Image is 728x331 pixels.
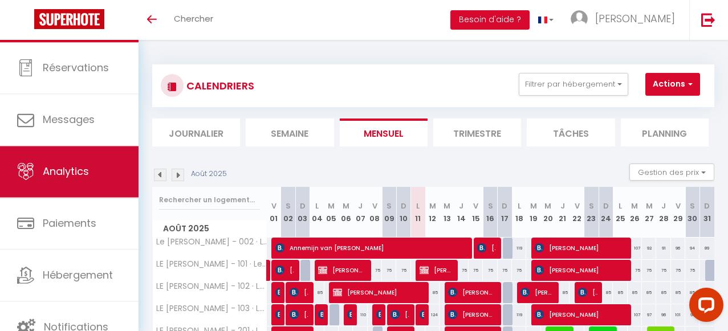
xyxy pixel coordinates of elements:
li: Planning [621,118,709,146]
input: Rechercher un logement... [159,190,260,210]
div: 85 [613,282,627,303]
img: ... [571,10,588,27]
abbr: L [315,201,319,211]
abbr: J [560,201,565,211]
th: 19 [526,187,540,238]
abbr: M [328,201,335,211]
span: [PERSON_NAME] [376,304,381,325]
span: [PERSON_NAME] [275,304,280,325]
abbr: J [358,201,363,211]
span: [PERSON_NAME] [578,281,597,303]
div: 97 [642,304,656,325]
th: 25 [613,187,627,238]
div: 96 [656,304,670,325]
th: 08 [368,187,382,238]
div: 119 [512,304,526,325]
abbr: M [646,201,653,211]
th: 02 [281,187,295,238]
span: [PERSON_NAME] [391,304,409,325]
div: 75 [483,260,497,281]
abbr: M [444,201,450,211]
span: [PERSON_NAME] [420,259,453,281]
div: 96 [671,238,685,259]
span: Août 2025 [153,220,266,237]
span: [PERSON_NAME] [535,259,625,281]
span: [PERSON_NAME] [333,281,423,303]
span: [PERSON_NAME] [275,259,294,281]
span: [PERSON_NAME] [290,304,308,325]
iframe: LiveChat chat widget [680,283,728,331]
div: 75 [498,260,512,281]
th: 10 [396,187,410,238]
span: LE [PERSON_NAME] - 101 · Le [PERSON_NAME] - Studio T1 de charme [154,260,269,268]
button: Besoin d'aide ? [450,10,530,30]
abbr: M [429,201,436,211]
span: Paiements [43,216,96,231]
abbr: V [575,201,580,211]
th: 01 [267,187,281,238]
span: [PERSON_NAME] [318,304,323,325]
abbr: V [676,201,681,211]
span: LE [PERSON_NAME] - 103 · Le [PERSON_NAME] ~ Appartement 103 [154,304,269,313]
div: 107 [628,304,642,325]
abbr: L [416,201,420,211]
div: 119 [512,238,526,259]
div: 85 [656,282,670,303]
abbr: M [530,201,537,211]
li: Trimestre [433,118,521,146]
th: 18 [512,187,526,238]
th: 06 [339,187,353,238]
abbr: L [619,201,622,211]
th: 21 [555,187,570,238]
div: 107 [628,238,642,259]
th: 15 [469,187,483,238]
div: 94 [685,238,699,259]
span: Annemijn van [PERSON_NAME] [275,237,465,259]
div: 68 [699,282,714,303]
div: 85 [555,282,570,303]
span: [PERSON_NAME] [448,304,495,325]
th: 16 [483,187,497,238]
div: 75 [454,260,469,281]
span: Messages [43,112,95,126]
div: 85 [642,282,656,303]
span: [PERSON_NAME] [535,304,625,325]
abbr: S [286,201,291,211]
th: 03 [295,187,310,238]
img: Super Booking [34,9,104,29]
button: Actions [645,73,700,96]
span: [PERSON_NAME] [477,237,496,259]
abbr: V [271,201,276,211]
p: Août 2025 [191,169,227,179]
abbr: D [704,201,710,211]
div: 85 [425,282,440,303]
abbr: M [343,201,349,211]
span: [PERSON_NAME] [595,11,675,26]
span: LE [PERSON_NAME] - 102 · Le [PERSON_NAME] - Appartement T2 de charme [154,282,269,291]
span: [PERSON_NAME] [275,281,280,303]
th: 17 [498,187,512,238]
abbr: S [690,201,695,211]
abbr: L [518,201,521,211]
span: Hébergement [43,268,113,283]
div: 85 [671,282,685,303]
abbr: J [661,201,666,211]
th: 09 [382,187,396,238]
span: [PERSON_NAME] [420,304,424,325]
div: 101 [671,304,685,325]
abbr: M [631,201,638,211]
span: Réservations [43,60,109,75]
th: 13 [440,187,454,238]
th: 11 [411,187,425,238]
div: 124 [425,304,440,325]
div: 75 [469,260,483,281]
abbr: J [459,201,463,211]
div: 75 [512,260,526,281]
button: Filtrer par hébergement [519,73,628,96]
span: [PERSON_NAME] [347,304,352,325]
th: 28 [656,187,670,238]
li: Tâches [527,118,615,146]
th: 05 [324,187,339,238]
li: Semaine [246,118,334,146]
button: Gestion des prix [629,164,714,181]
